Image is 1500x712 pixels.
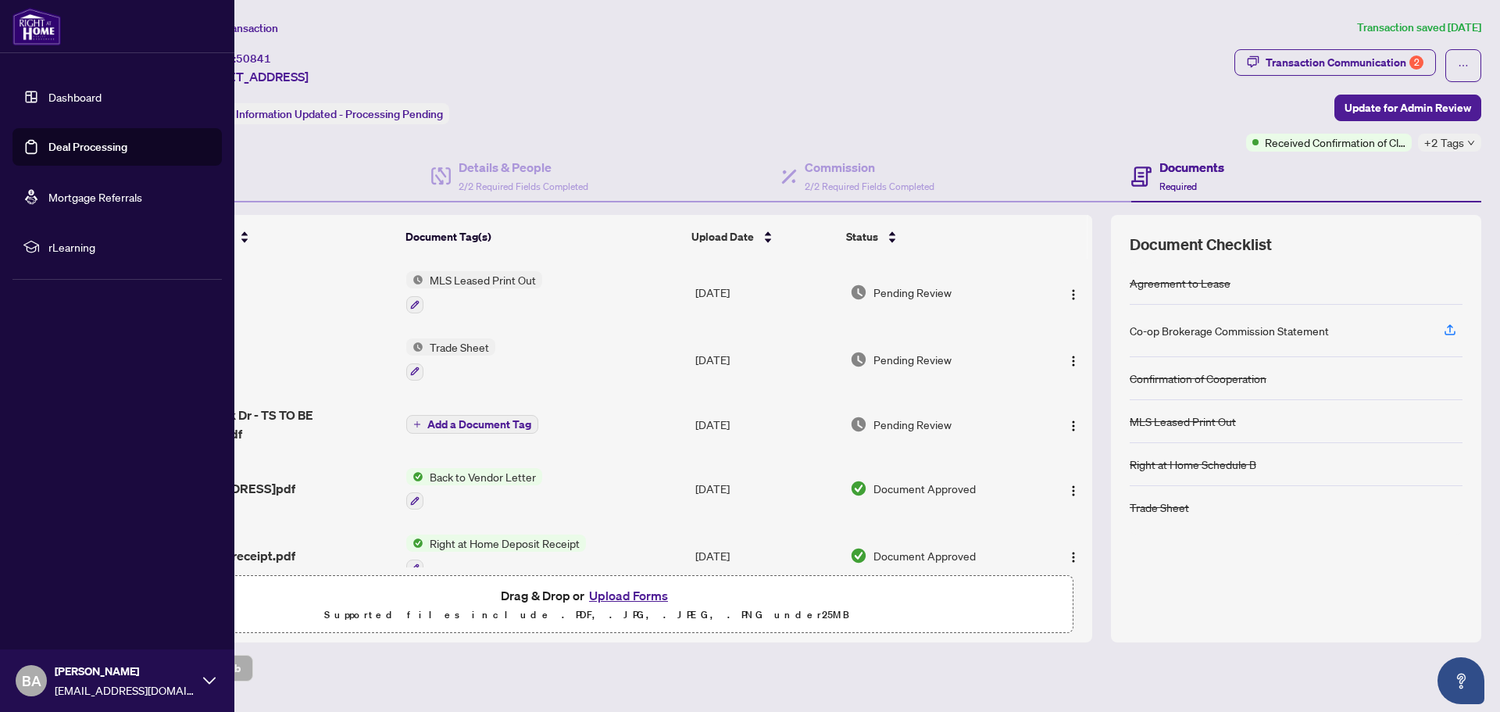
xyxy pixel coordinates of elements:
[1130,413,1236,430] div: MLS Leased Print Out
[12,8,61,45] img: logo
[55,663,195,680] span: [PERSON_NAME]
[149,215,399,259] th: (11) File Name
[1159,158,1224,177] h4: Documents
[1265,134,1405,151] span: Received Confirmation of Closing
[1067,288,1080,301] img: Logo
[691,228,754,245] span: Upload Date
[459,181,588,192] span: 2/2 Required Fields Completed
[873,351,952,368] span: Pending Review
[55,682,195,699] span: [EMAIL_ADDRESS][DOMAIN_NAME]
[1467,139,1475,147] span: down
[850,480,867,497] img: Document Status
[399,215,685,259] th: Document Tag(s)
[1159,181,1197,192] span: Required
[406,414,538,435] button: Add a Document Tag
[1334,95,1481,121] button: Update for Admin Review
[1437,657,1484,704] button: Open asap
[850,416,867,433] img: Document Status
[850,284,867,301] img: Document Status
[406,468,423,485] img: Status Icon
[1234,49,1436,76] button: Transaction Communication2
[873,416,952,433] span: Pending Review
[1067,355,1080,367] img: Logo
[406,535,586,577] button: Status IconRight at Home Deposit Receipt
[805,181,934,192] span: 2/2 Required Fields Completed
[873,284,952,301] span: Pending Review
[406,415,538,434] button: Add a Document Tag
[873,480,976,497] span: Document Approved
[48,90,102,104] a: Dashboard
[689,393,844,456] td: [DATE]
[1130,370,1266,387] div: Confirmation of Cooperation
[236,107,443,121] span: Information Updated - Processing Pending
[1067,485,1080,497] img: Logo
[1130,234,1272,256] span: Document Checklist
[427,419,531,430] span: Add a Document Tag
[101,576,1073,634] span: Drag & Drop orUpload FormsSupported files include .PDF, .JPG, .JPEG, .PNG under25MB
[685,215,840,259] th: Upload Date
[195,21,278,35] span: View Transaction
[850,547,867,564] img: Document Status
[1130,322,1329,339] div: Co-op Brokerage Commission Statement
[1409,55,1423,70] div: 2
[194,67,309,86] span: [STREET_ADDRESS]
[423,338,495,356] span: Trade Sheet
[48,140,127,154] a: Deal Processing
[501,585,673,606] span: Drag & Drop or
[1458,60,1469,71] span: ellipsis
[1266,50,1423,75] div: Transaction Communication
[413,420,421,428] span: plus
[1130,456,1256,473] div: Right at Home Schedule B
[840,215,1033,259] th: Status
[406,468,542,510] button: Status IconBack to Vendor Letter
[584,585,673,606] button: Upload Forms
[406,338,495,381] button: Status IconTrade Sheet
[406,338,423,356] img: Status Icon
[1357,19,1481,37] article: Transaction saved [DATE]
[689,456,844,523] td: [DATE]
[459,158,588,177] h4: Details & People
[850,351,867,368] img: Document Status
[846,228,878,245] span: Status
[406,271,542,313] button: Status IconMLS Leased Print Out
[406,535,423,552] img: Status Icon
[423,468,542,485] span: Back to Vendor Letter
[689,522,844,589] td: [DATE]
[873,547,976,564] span: Document Approved
[805,158,934,177] h4: Commission
[48,190,142,204] a: Mortgage Referrals
[236,52,271,66] span: 50841
[156,406,395,443] span: 583 Willowick Dr - TS TO BE REVIEWED.pdf
[110,606,1063,624] p: Supported files include .PDF, .JPG, .JPEG, .PNG under 25 MB
[1130,274,1230,292] div: Agreement to Lease
[48,238,211,256] span: rLearning
[406,271,423,288] img: Status Icon
[1061,347,1086,372] button: Logo
[689,326,844,393] td: [DATE]
[22,670,41,692] span: BA
[1345,95,1471,120] span: Update for Admin Review
[1067,420,1080,432] img: Logo
[1061,280,1086,305] button: Logo
[1061,543,1086,568] button: Logo
[1061,476,1086,501] button: Logo
[689,259,844,326] td: [DATE]
[423,271,542,288] span: MLS Leased Print Out
[1061,412,1086,437] button: Logo
[1067,551,1080,564] img: Logo
[1424,134,1464,152] span: +2 Tags
[194,103,449,124] div: Status:
[423,535,586,552] span: Right at Home Deposit Receipt
[1130,499,1189,516] div: Trade Sheet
